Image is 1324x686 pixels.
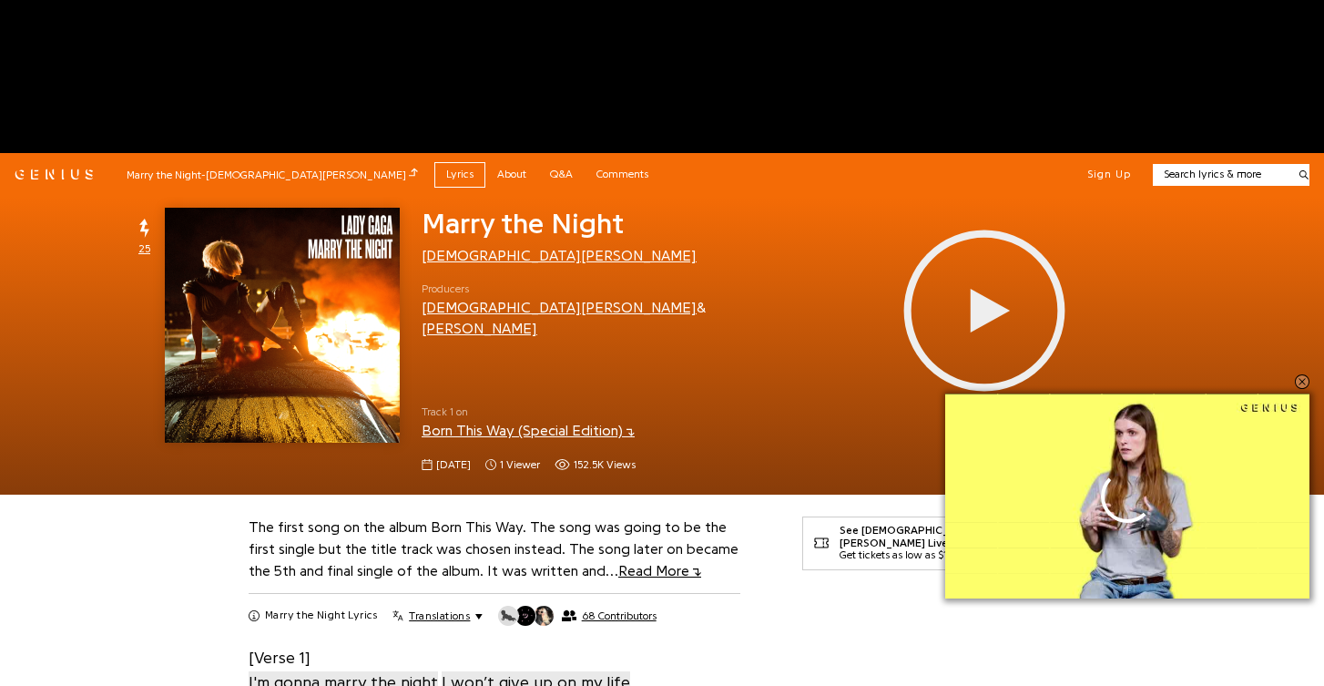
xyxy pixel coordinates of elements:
div: Marry the Night - [DEMOGRAPHIC_DATA][PERSON_NAME] [127,166,418,183]
iframe: primisNativeSkinFrame_SekindoSPlayer68aa7eb419dd4 [802,208,1166,413]
div: & [422,298,773,340]
span: 1 viewer [500,457,540,473]
span: 152.5K views [574,457,636,473]
iframe: Advertisement [220,22,1104,131]
span: [DATE] [436,457,471,473]
span: 152,475 views [555,457,636,473]
h2: Marry the Night Lyrics [265,609,378,623]
a: About [485,162,538,187]
input: Search lyrics & more [1153,167,1288,182]
a: [PERSON_NAME] [422,322,537,336]
span: Translations [409,609,470,623]
span: Read More [618,564,701,578]
a: Comments [585,162,660,187]
span: 68 Contributors [582,609,657,622]
button: 68 Contributors [497,605,656,627]
a: See [DEMOGRAPHIC_DATA][PERSON_NAME] LiveGet tickets as low as $104 [802,517,1075,570]
a: Lyrics [434,162,485,187]
span: Track 1 on [422,404,773,420]
a: Born This Way (Special Edition) [422,424,635,438]
div: Get tickets as low as $104 [840,549,1056,562]
span: 1 viewer [485,457,540,473]
a: [DEMOGRAPHIC_DATA][PERSON_NAME] [422,249,697,263]
a: Q&A [538,162,585,187]
button: Translations [392,609,483,623]
span: 25 [138,241,150,257]
button: Sign Up [1087,168,1131,182]
span: Marry the Night [422,210,624,239]
img: Cover art for Marry the Night by Lady Gaga [165,208,400,443]
a: [DEMOGRAPHIC_DATA][PERSON_NAME] [422,301,697,315]
a: The first song on the album Born This Way. The song was going to be the first single but the titl... [249,520,738,578]
div: See [DEMOGRAPHIC_DATA][PERSON_NAME] Live [840,525,1056,549]
span: Producers [422,282,773,297]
